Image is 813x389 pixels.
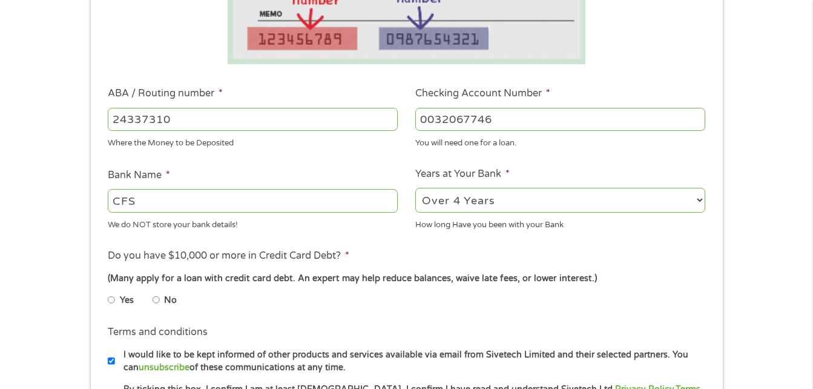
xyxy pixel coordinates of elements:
[108,250,349,262] label: Do you have $10,000 or more in Credit Card Debt?
[108,214,398,231] div: We do NOT store your bank details!
[108,108,398,131] input: 263177916
[108,87,223,100] label: ABA / Routing number
[415,133,705,150] div: You will need one for a loan.
[164,294,177,307] label: No
[108,169,170,182] label: Bank Name
[108,272,705,285] div: (Many apply for a loan with credit card debt. An expert may help reduce balances, waive late fees...
[415,108,705,131] input: 345634636
[415,214,705,231] div: How long Have you been with your Bank
[415,87,550,100] label: Checking Account Number
[415,168,510,181] label: Years at Your Bank
[108,133,398,150] div: Where the Money to be Deposited
[115,348,709,374] label: I would like to be kept informed of other products and services available via email from Sivetech...
[108,326,208,339] label: Terms and conditions
[139,362,189,373] a: unsubscribe
[120,294,134,307] label: Yes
